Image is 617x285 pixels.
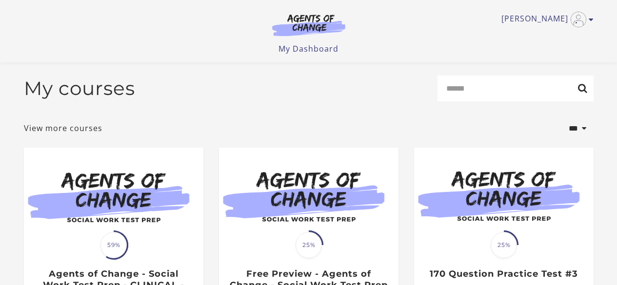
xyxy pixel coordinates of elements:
a: View more courses [24,122,102,134]
a: Toggle menu [501,12,589,27]
img: Agents of Change Logo [262,14,356,36]
h2: My courses [24,77,135,100]
h3: 170 Question Practice Test #3 [424,268,583,280]
a: My Dashboard [279,43,338,54]
span: 59% [100,232,127,258]
span: 25% [491,232,517,258]
span: 25% [296,232,322,258]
